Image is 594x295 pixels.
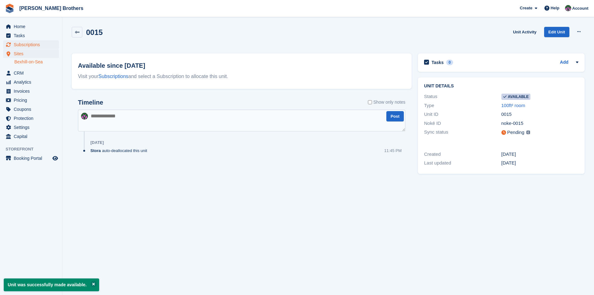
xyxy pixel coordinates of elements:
span: Protection [14,114,51,123]
a: menu [3,132,59,141]
div: Sync status [424,129,501,136]
span: Pricing [14,96,51,105]
a: menu [3,49,59,58]
label: Show only notes [368,99,405,106]
div: 11:45 PM [384,148,402,154]
span: Storefront [6,146,62,152]
div: [DATE] [501,151,578,158]
img: stora-icon-8386f47178a22dfd0bd8f6a31ec36ba5ce8667c1dd55bd0f319d3a0aa187defe.svg [5,4,14,13]
a: menu [3,22,59,31]
h2: Available since [DATE] [78,61,405,70]
div: Unit ID [424,111,501,118]
div: Visit your and select a Subscription to allocate this unit. [78,73,405,80]
a: menu [3,40,59,49]
img: icon-info-grey-7440780725fd019a000dd9b08b2336e03edf1995a4989e88bcd33f0948082b44.svg [526,130,530,134]
h2: Tasks [432,60,444,65]
a: Bexhill-on-Sea [14,59,59,65]
span: Booking Portal [14,154,51,163]
a: menu [3,31,59,40]
div: noke-0015 [501,120,578,127]
a: 100ft² room [501,103,525,108]
div: Status [424,93,501,100]
button: Post [386,111,404,121]
h2: 0015 [86,28,103,37]
span: Sites [14,49,51,58]
div: auto-deallocated this unit [90,148,150,154]
span: Account [572,5,588,12]
div: Pending [507,129,524,136]
a: menu [3,105,59,114]
a: Add [560,59,568,66]
a: Subscriptions [99,74,128,79]
div: Type [424,102,501,109]
h2: Timeline [78,99,103,106]
div: Nokē ID [424,120,501,127]
span: Coupons [14,105,51,114]
input: Show only notes [368,99,372,106]
a: menu [3,114,59,123]
div: 0015 [501,111,578,118]
span: Invoices [14,87,51,96]
img: Nick Wright [565,5,571,11]
div: 0 [446,60,453,65]
a: Unit Activity [510,27,539,37]
span: Analytics [14,78,51,86]
span: Home [14,22,51,31]
span: Tasks [14,31,51,40]
div: [DATE] [90,140,104,145]
div: [DATE] [501,160,578,167]
div: Created [424,151,501,158]
span: Capital [14,132,51,141]
a: Edit Unit [544,27,569,37]
span: Help [551,5,559,11]
span: Subscriptions [14,40,51,49]
h2: Unit details [424,84,578,89]
img: Nick Wright [81,113,88,120]
a: menu [3,123,59,132]
span: Settings [14,123,51,132]
div: Last updated [424,160,501,167]
a: menu [3,69,59,77]
a: Preview store [51,155,59,162]
span: Available [501,94,531,100]
a: menu [3,96,59,105]
span: Create [520,5,532,11]
span: CRM [14,69,51,77]
a: menu [3,78,59,86]
a: menu [3,87,59,96]
a: [PERSON_NAME] Brothers [17,3,86,13]
p: Unit was successfully made available. [4,278,99,291]
a: menu [3,154,59,163]
span: Stora [90,148,101,154]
